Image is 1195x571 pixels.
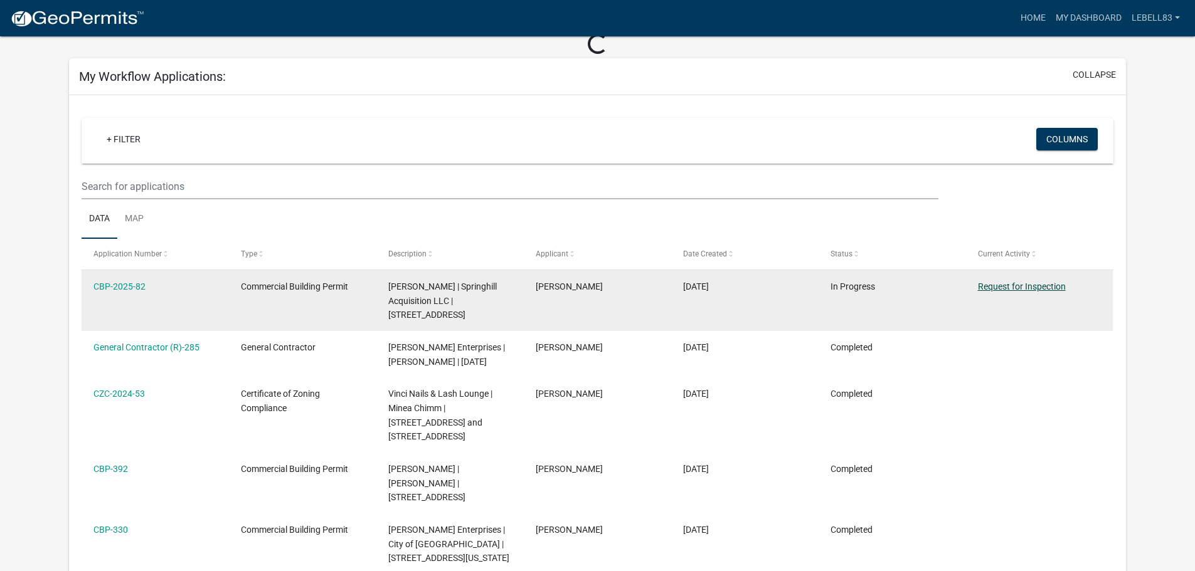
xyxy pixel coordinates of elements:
[1051,6,1127,30] a: My Dashboard
[536,249,568,258] span: Applicant
[93,249,162,258] span: Application Number
[93,342,199,352] a: General Contractor (R)-285
[536,464,603,474] span: Liz Bell
[93,525,128,535] a: CBP-330
[536,342,603,352] span: Liz Bell
[93,281,146,291] a: CBP-2025-82
[82,239,229,269] datatable-header-cell: Application Number
[1073,68,1116,81] button: collapse
[82,174,938,199] input: Search for applications
[831,389,873,399] span: Completed
[536,389,603,399] span: Liz Bell
[524,239,671,269] datatable-header-cell: Applicant
[536,281,603,291] span: Liz Bell
[683,342,709,352] span: 12/06/2024
[93,389,145,399] a: CZC-2024-53
[388,281,497,320] span: Liz Bell | Springhill Acquisition LLC | 1403 SPRING ST
[671,239,819,269] datatable-header-cell: Date Created
[978,249,1030,258] span: Current Activity
[965,239,1113,269] datatable-header-cell: Current Activity
[79,69,226,84] h5: My Workflow Applications:
[831,525,873,535] span: Completed
[241,464,348,474] span: Commercial Building Permit
[978,281,1066,291] a: Request for Inspection
[831,342,873,352] span: Completed
[683,249,727,258] span: Date Created
[241,281,348,291] span: Commercial Building Permit
[388,342,505,367] span: McRae Enterprises | Liz Bell | 12/31/2025
[388,389,492,441] span: Vinci Nails & Lash Lounge | Minea Chimm | 3455 E. 10th St. and 3457 E. 10th St.
[388,249,427,258] span: Description
[1016,6,1051,30] a: Home
[831,464,873,474] span: Completed
[241,525,348,535] span: Commercial Building Permit
[82,199,117,239] a: Data
[117,199,151,239] a: Map
[683,464,709,474] span: 10/02/2024
[388,525,509,563] span: McRae Enterprises | City of Jeffersonville | 800 INDIANA AVENUE
[241,249,257,258] span: Type
[683,281,709,291] span: 06/26/2025
[241,389,320,413] span: Certificate of Zoning Compliance
[683,389,709,399] span: 10/16/2024
[388,464,465,503] span: Liz Bell | Minea Chhim | 3457 EAST 10TH STREET
[536,525,603,535] span: Liz Bell
[683,525,709,535] span: 05/15/2024
[97,128,151,150] a: + Filter
[93,464,128,474] a: CBP-392
[831,249,852,258] span: Status
[376,239,524,269] datatable-header-cell: Description
[1127,6,1185,30] a: lebell83
[229,239,376,269] datatable-header-cell: Type
[241,342,316,352] span: General Contractor
[831,281,875,291] span: In Progress
[1036,128,1098,150] button: Columns
[818,239,965,269] datatable-header-cell: Status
